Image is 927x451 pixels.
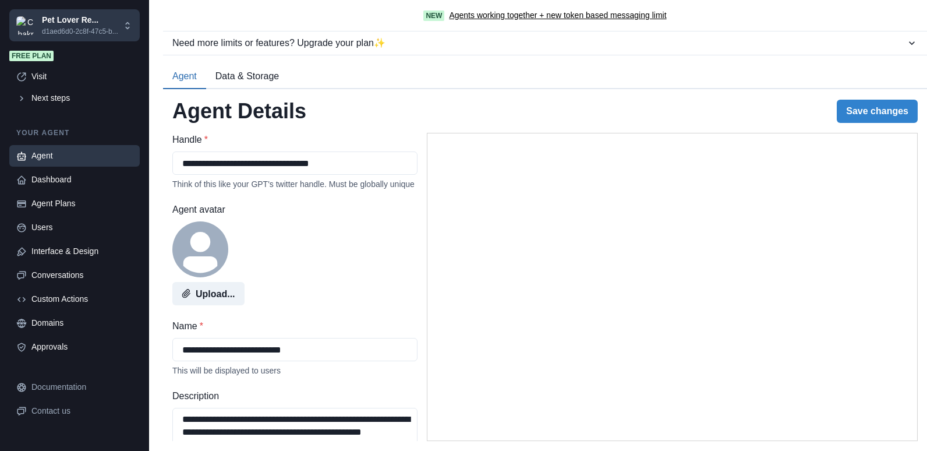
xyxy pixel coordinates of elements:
[31,293,133,305] div: Custom Actions
[31,405,133,417] div: Contact us
[172,389,411,403] label: Description
[31,221,133,234] div: Users
[9,51,54,61] span: Free plan
[172,319,411,333] label: Name
[16,16,35,35] img: Chakra UI
[31,317,133,329] div: Domains
[163,31,927,55] button: Need more limits or features? Upgrade your plan✨
[423,10,444,21] span: New
[172,282,245,305] button: Upload...
[837,100,918,123] button: Save changes
[9,128,140,138] p: Your agent
[172,98,306,124] h2: Agent Details
[31,269,133,281] div: Conversations
[31,198,133,210] div: Agent Plans
[31,174,133,186] div: Dashboard
[172,366,417,375] div: This will be displayed to users
[172,179,417,189] div: Think of this like your GPT's twitter handle. Must be globally unique
[172,133,411,147] label: Handle
[449,9,666,22] a: Agents working together + new token based messaging limit
[172,36,906,50] div: Need more limits or features? Upgrade your plan ✨
[206,65,288,89] button: Data & Storage
[31,245,133,258] div: Interface & Design
[9,9,140,41] button: Chakra UIPet Lover Re...d1aed6d0-2c8f-47c5-b...
[9,376,140,398] a: Documentation
[42,14,118,26] p: Pet Lover Re...
[172,203,411,217] label: Agent avatar
[172,221,228,277] svg: avatar
[31,341,133,353] div: Approvals
[31,92,133,104] div: Next steps
[42,26,118,37] p: d1aed6d0-2c8f-47c5-b...
[31,150,133,162] div: Agent
[163,65,206,89] button: Agent
[31,381,133,393] div: Documentation
[31,71,133,83] div: Visit
[427,133,917,441] iframe: Agent Chat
